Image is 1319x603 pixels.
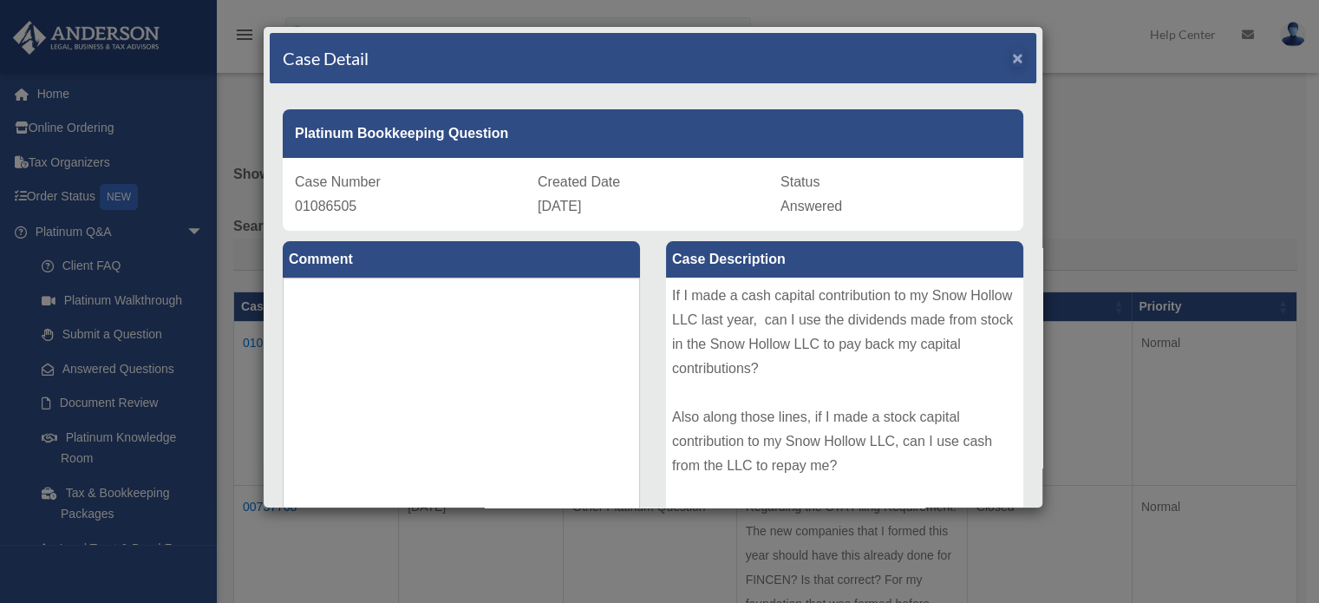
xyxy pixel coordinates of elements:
[780,199,842,213] span: Answered
[538,199,581,213] span: [DATE]
[283,46,369,70] h4: Case Detail
[1012,49,1023,67] button: Close
[538,174,620,189] span: Created Date
[666,278,1023,538] div: If I made a cash capital contribution to my Snow Hollow LLC last year, can I use the dividends ma...
[283,241,640,278] label: Comment
[295,199,356,213] span: 01086505
[283,109,1023,158] div: Platinum Bookkeeping Question
[666,241,1023,278] label: Case Description
[1012,48,1023,68] span: ×
[295,174,381,189] span: Case Number
[780,174,819,189] span: Status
